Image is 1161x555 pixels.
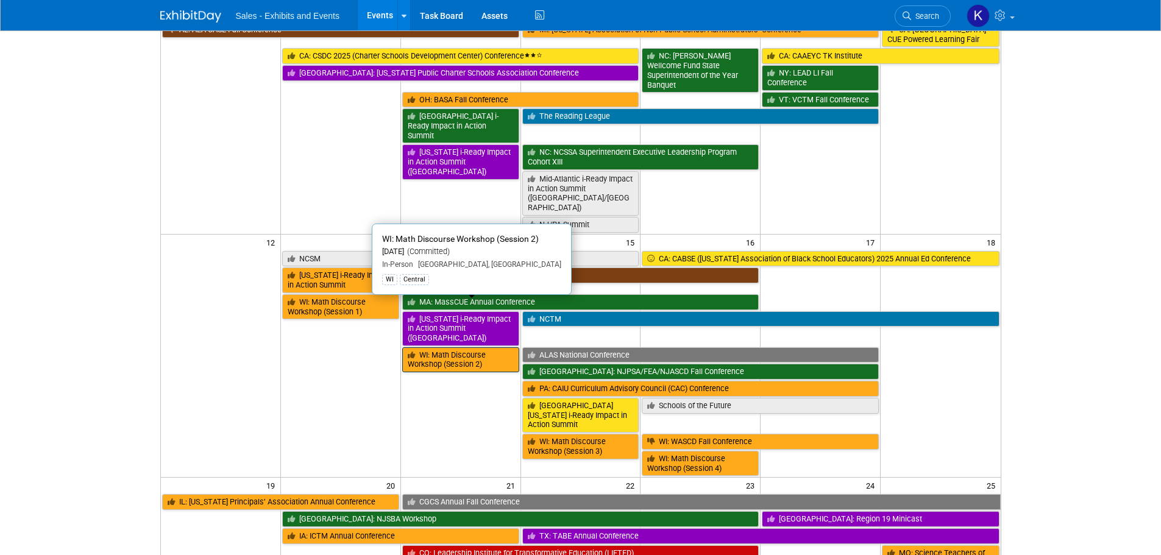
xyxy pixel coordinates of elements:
[911,12,939,21] span: Search
[162,494,399,510] a: IL: [US_STATE] Principals’ Association Annual Conference
[382,260,413,269] span: In-Person
[865,478,880,493] span: 24
[522,381,879,397] a: PA: CAIU Curriculum Advisory Council (CAC) Conference
[642,251,999,267] a: CA: CABSE ([US_STATE] Association of Black School Educators) 2025 Annual Ed Conference
[282,511,759,527] a: [GEOGRAPHIC_DATA]: NJSBA Workshop
[402,267,759,283] a: FL: FCSC & SCS
[762,511,999,527] a: [GEOGRAPHIC_DATA]: Region 19 Minicast
[402,294,759,310] a: MA: MassCUE Annual Conference
[522,217,639,233] a: NJ/PA Summit
[282,294,399,319] a: WI: Math Discourse Workshop (Session 1)
[522,398,639,433] a: [GEOGRAPHIC_DATA][US_STATE] i-Ready Impact in Action Summit
[265,478,280,493] span: 19
[402,494,1001,510] a: CGCS Annual Fall Conference
[745,478,760,493] span: 23
[985,235,1001,250] span: 18
[762,48,999,64] a: CA: CAAEYC TK Institute
[865,235,880,250] span: 17
[400,274,429,285] div: Central
[505,478,520,493] span: 21
[762,65,879,90] a: NY: LEAD LI Fall Conference
[895,5,951,27] a: Search
[382,247,561,257] div: [DATE]
[967,4,990,27] img: Kara Haven
[385,478,400,493] span: 20
[413,260,561,269] span: [GEOGRAPHIC_DATA], [GEOGRAPHIC_DATA]
[236,11,339,21] span: Sales - Exhibits and Events
[282,48,639,64] a: CA: CSDC 2025 (Charter Schools Development Center) Conference
[642,398,879,414] a: Schools of the Future
[402,108,519,143] a: [GEOGRAPHIC_DATA] i-Ready Impact in Action Summit
[382,274,397,285] div: WI
[522,434,639,459] a: WI: Math Discourse Workshop (Session 3)
[522,171,639,216] a: Mid-Atlantic i-Ready Impact in Action Summit ([GEOGRAPHIC_DATA]/[GEOGRAPHIC_DATA])
[402,311,519,346] a: [US_STATE] i-Ready Impact in Action Summit ([GEOGRAPHIC_DATA])
[402,144,519,179] a: [US_STATE] i-Ready Impact in Action Summit ([GEOGRAPHIC_DATA])
[522,347,879,363] a: ALAS National Conference
[625,235,640,250] span: 15
[522,108,879,124] a: The Reading League
[402,92,639,108] a: OH: BASA Fall Conference
[282,65,639,81] a: [GEOGRAPHIC_DATA]: [US_STATE] Public Charter Schools Association Conference
[625,478,640,493] span: 22
[522,364,879,380] a: [GEOGRAPHIC_DATA]: NJPSA/FEA/NJASCD Fall Conference
[265,235,280,250] span: 12
[402,347,519,372] a: WI: Math Discourse Workshop (Session 2)
[745,235,760,250] span: 16
[382,234,539,244] span: WI: Math Discourse Workshop (Session 2)
[160,10,221,23] img: ExhibitDay
[642,451,759,476] a: WI: Math Discourse Workshop (Session 4)
[522,144,759,169] a: NC: NCSSA Superintendent Executive Leadership Program Cohort XIII
[522,311,999,327] a: NCTM
[985,478,1001,493] span: 25
[282,251,639,267] a: NCSM
[882,22,999,47] a: CA: [GEOGRAPHIC_DATA] CUE Powered Learning Fair
[404,247,450,256] span: (Committed)
[642,434,879,450] a: WI: WASCD Fall Conference
[522,528,999,544] a: TX: TABE Annual Conference
[762,92,879,108] a: VT: VCTM Fall Conference
[642,48,759,93] a: NC: [PERSON_NAME] Wellcome Fund State Superintendent of the Year Banquet
[282,267,399,292] a: [US_STATE] i-Ready Impact in Action Summit
[282,528,519,544] a: IA: ICTM Annual Conference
